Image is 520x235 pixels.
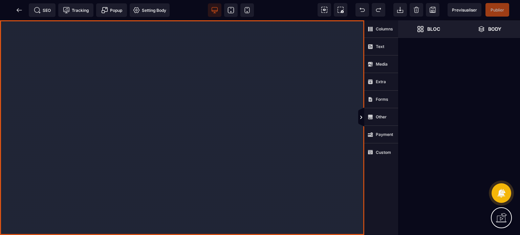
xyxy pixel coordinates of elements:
[398,20,459,38] span: Open Blocks
[376,150,391,155] strong: Custom
[63,7,89,14] span: Tracking
[376,62,388,67] strong: Media
[133,7,166,14] span: Setting Body
[452,7,477,13] span: Previsualiser
[34,7,51,14] span: SEO
[376,97,388,102] strong: Forms
[376,44,384,49] strong: Text
[334,3,347,17] span: Screenshot
[376,26,393,31] strong: Columns
[101,7,122,14] span: Popup
[427,26,440,31] strong: Bloc
[376,114,387,119] strong: Other
[376,79,386,84] strong: Extra
[376,132,393,137] strong: Payment
[491,7,504,13] span: Publier
[318,3,331,17] span: View components
[488,26,501,31] strong: Body
[448,3,481,17] span: Preview
[459,20,520,38] span: Open Layer Manager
